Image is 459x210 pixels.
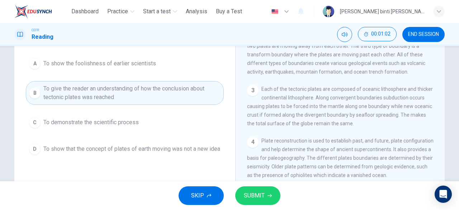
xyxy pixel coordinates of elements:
button: CTo demonstrate the scientific process [26,113,224,131]
span: Plate reconstruction is used to establish past, and future, plate configuration and help determin... [247,138,434,178]
span: CEFR [32,28,39,33]
button: BTo give the reader an understanding of how the conclusion about tectonic plates was reached [26,81,224,105]
span: To demonstrate the scientific process [43,118,139,127]
span: Analysis [186,7,207,16]
div: Open Intercom Messenger [435,186,452,203]
span: Buy a Test [216,7,242,16]
button: SKIP [179,186,224,205]
span: Practice [107,7,128,16]
img: en [270,9,279,14]
button: Practice [104,5,137,18]
div: C [29,117,41,128]
a: ELTC logo [14,4,68,19]
span: SKIP [191,191,204,201]
button: END SESSION [402,27,445,42]
button: Buy a Test [213,5,245,18]
span: To show that the concept of plates of earth moving was not a new idea [43,145,220,153]
h1: Reading [32,33,53,41]
span: Each of the tectonic plates are composed of oceanic lithosphere and thicker continental lithosphe... [247,86,433,126]
div: [PERSON_NAME] binti [PERSON_NAME] [340,7,425,16]
img: ELTC logo [14,4,52,19]
span: Dashboard [71,7,99,16]
button: SUBMIT [235,186,280,205]
button: 00:01:02 [358,27,397,41]
span: SUBMIT [244,191,265,201]
img: Profile picture [323,6,334,17]
button: ATo show the foolishness of earlier scientists [26,55,224,73]
div: A [29,58,41,69]
button: Dashboard [68,5,101,18]
button: Start a test [140,5,180,18]
span: Start a test [143,7,171,16]
button: DTo show that the concept of plates of earth moving was not a new idea [26,140,224,158]
div: D [29,143,41,155]
div: 3 [247,85,259,96]
span: To show the foolishness of earlier scientists [43,59,156,68]
div: Hide [358,27,397,42]
span: To give the reader an understanding of how the conclusion about tectonic plates was reached [43,84,221,102]
div: Mute [337,27,352,42]
button: Analysis [183,5,210,18]
span: END SESSION [408,32,439,37]
div: 4 [247,136,259,148]
span: 00:01:02 [371,31,391,37]
div: B [29,87,41,99]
